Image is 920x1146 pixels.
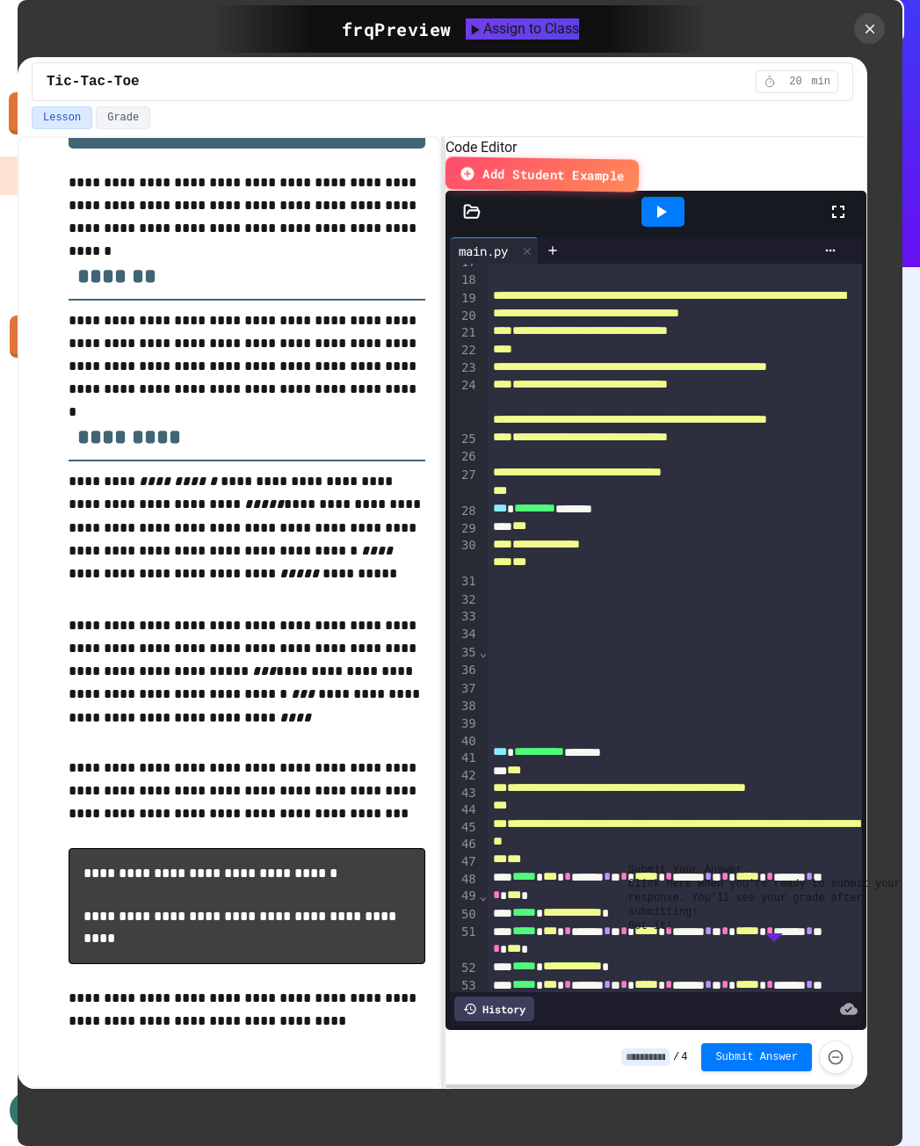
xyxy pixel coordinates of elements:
[450,750,479,767] div: 41
[450,715,479,733] div: 39
[342,16,452,42] div: frq Preview
[450,608,479,626] div: 33
[628,919,672,933] button: Got it!
[781,75,809,89] span: 20
[450,308,479,325] div: 20
[450,591,479,609] div: 32
[482,164,624,185] span: Add Student Example
[715,1050,798,1064] span: Submit Answer
[450,924,479,960] div: 51
[47,71,140,92] span: Tic-Tac-Toe
[811,75,830,89] span: min
[450,377,479,431] div: 24
[450,290,479,308] div: 19
[479,889,488,903] span: Fold line
[450,324,479,342] div: 21
[450,680,479,698] div: 37
[32,106,92,129] button: Lesson
[450,644,479,662] div: 35
[450,359,479,377] div: 23
[450,853,479,871] div: 47
[819,1041,852,1074] button: Force resubmission of student's answer (Admin only)
[445,156,638,192] button: Add Student Example
[450,520,479,538] div: 29
[450,801,479,819] div: 44
[450,977,479,1013] div: 53
[450,785,479,802] div: 43
[450,342,479,359] div: 22
[446,137,867,158] h6: Code Editor
[450,836,479,853] div: 46
[628,877,920,919] p: Click here when you're ready to submit your response. You'll see your grade after submitting!
[628,863,920,877] h6: Submit Your Answer
[450,573,479,591] div: 31
[450,698,479,715] div: 38
[450,503,479,520] div: 28
[681,1050,687,1064] span: 4
[450,448,479,466] div: 26
[479,645,488,659] span: Fold line
[96,106,150,129] button: Grade
[450,626,479,643] div: 34
[450,662,479,679] div: 36
[450,431,479,448] div: 25
[450,888,479,905] div: 49
[701,1043,812,1071] button: Submit Answer
[450,871,479,889] div: 48
[450,767,479,785] div: 42
[450,960,479,977] div: 52
[450,242,517,260] div: main.py
[454,997,534,1021] div: History
[673,1050,679,1064] span: /
[450,537,479,573] div: 30
[450,819,479,837] div: 45
[450,906,479,924] div: 50
[450,467,479,503] div: 27
[450,272,479,289] div: 18
[466,18,579,40] button: Assign to Class
[450,237,539,264] div: main.py
[450,733,479,751] div: 40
